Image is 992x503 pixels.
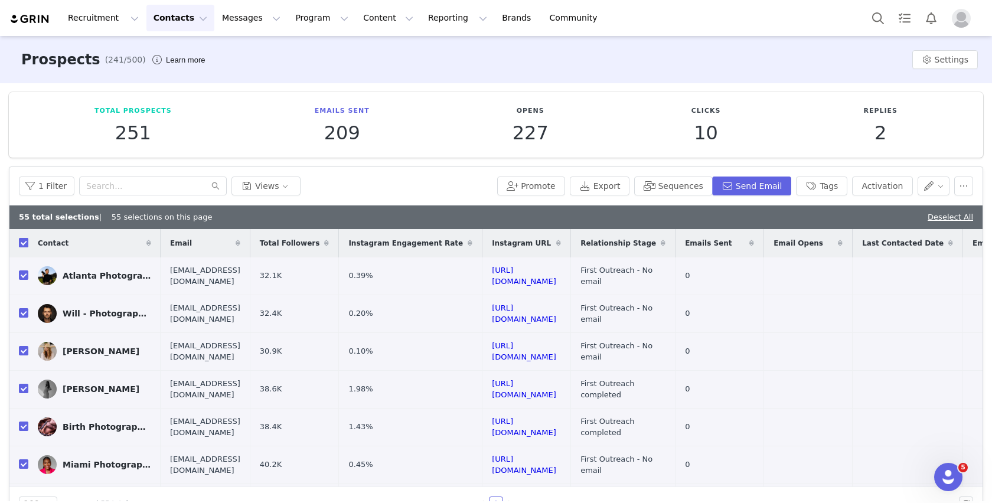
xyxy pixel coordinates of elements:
[492,455,556,475] a: [URL][DOMAIN_NAME]
[63,460,151,469] div: Miami Photographer & Educator
[348,308,373,319] span: 0.20%
[580,340,665,363] span: First Outreach - No email
[38,304,151,323] a: Will - Photographer
[170,238,192,249] span: Email
[215,5,288,31] button: Messages
[348,238,463,249] span: Instagram Engagement Rate
[928,213,973,221] a: Deselect All
[94,122,172,143] p: 251
[170,264,240,288] span: [EMAIL_ADDRESS][DOMAIN_NAME]
[495,5,541,31] a: Brands
[170,416,240,439] span: [EMAIL_ADDRESS][DOMAIN_NAME]
[492,379,556,400] a: [URL][DOMAIN_NAME]
[513,122,549,143] p: 227
[543,5,610,31] a: Community
[685,345,690,357] span: 0
[38,455,57,474] img: a254f7e4-d355-42c1-b1df-aeeeda505c40--s.jpg
[164,54,207,66] div: Tooltip anchor
[38,266,151,285] a: Atlanta Photographer
[863,122,898,143] p: 2
[863,106,898,116] p: Replies
[580,302,665,325] span: First Outreach - No email
[38,417,57,436] img: c079d853-e98d-48ad-8f71-d1fbba739a3c--s.jpg
[580,416,665,439] span: First Outreach completed
[170,378,240,401] span: [EMAIL_ADDRESS][DOMAIN_NAME]
[19,177,74,195] button: 1 Filter
[492,238,551,249] span: Instagram URL
[38,417,151,436] a: Birth Photographer, Film and Doula
[958,463,968,472] span: 5
[260,238,320,249] span: Total Followers
[170,340,240,363] span: [EMAIL_ADDRESS][DOMAIN_NAME]
[912,50,978,69] button: Settings
[348,345,373,357] span: 0.10%
[492,266,556,286] a: [URL][DOMAIN_NAME]
[796,177,847,195] button: Tags
[513,106,549,116] p: Opens
[94,106,172,116] p: Total Prospects
[19,213,99,221] b: 55 total selections
[918,5,944,31] button: Notifications
[260,421,282,433] span: 38.4K
[105,54,146,66] span: (241/500)
[892,5,918,31] a: Tasks
[865,5,891,31] button: Search
[580,238,656,249] span: Relationship Stage
[63,422,151,432] div: Birth Photographer, Film and Doula
[356,5,420,31] button: Content
[38,342,151,361] a: [PERSON_NAME]
[38,342,57,361] img: a77b88f3-fc3d-43ef-9ce3-f053ba87598d--s.jpg
[934,463,962,491] iframe: Intercom live chat
[63,309,151,318] div: Will - Photographer
[712,177,792,195] button: Send Email
[260,308,282,319] span: 32.4K
[9,14,51,25] img: grin logo
[260,345,282,357] span: 30.9K
[38,455,151,474] a: Miami Photographer & Educator
[170,302,240,325] span: [EMAIL_ADDRESS][DOMAIN_NAME]
[170,453,240,476] span: [EMAIL_ADDRESS][DOMAIN_NAME]
[19,211,212,223] div: | 55 selections on this page
[348,459,373,471] span: 0.45%
[315,106,370,116] p: Emails Sent
[211,182,220,190] i: icon: search
[79,177,227,195] input: Search...
[685,421,690,433] span: 0
[231,177,301,195] button: Views
[260,459,282,471] span: 40.2K
[348,421,373,433] span: 1.43%
[38,304,57,323] img: 100db5d2-287c-415f-a4ca-af71829f99ec.jpg
[774,238,823,249] span: Email Opens
[580,378,665,401] span: First Outreach completed
[852,177,912,195] button: Activation
[348,383,373,395] span: 1.98%
[691,106,721,116] p: Clicks
[685,383,690,395] span: 0
[685,238,732,249] span: Emails Sent
[288,5,355,31] button: Program
[685,270,690,282] span: 0
[63,271,151,280] div: Atlanta Photographer
[685,459,690,471] span: 0
[497,177,565,195] button: Promote
[952,9,971,28] img: placeholder-profile.jpg
[63,384,139,394] div: [PERSON_NAME]
[634,177,712,195] button: Sequences
[862,238,944,249] span: Last Contacted Date
[146,5,214,31] button: Contacts
[492,303,556,324] a: [URL][DOMAIN_NAME]
[685,308,690,319] span: 0
[38,380,57,399] img: 2d7f7cce-d346-440c-bd26-618c71645e08.jpg
[348,270,373,282] span: 0.39%
[492,417,556,437] a: [URL][DOMAIN_NAME]
[260,270,282,282] span: 32.1K
[691,122,721,143] p: 10
[21,49,100,70] h3: Prospects
[61,5,146,31] button: Recruitment
[38,266,57,285] img: e717579e-261a-4ed0-b01c-16c75a033ad0.jpg
[63,347,139,356] div: [PERSON_NAME]
[945,9,983,28] button: Profile
[315,122,370,143] p: 209
[492,341,556,362] a: [URL][DOMAIN_NAME]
